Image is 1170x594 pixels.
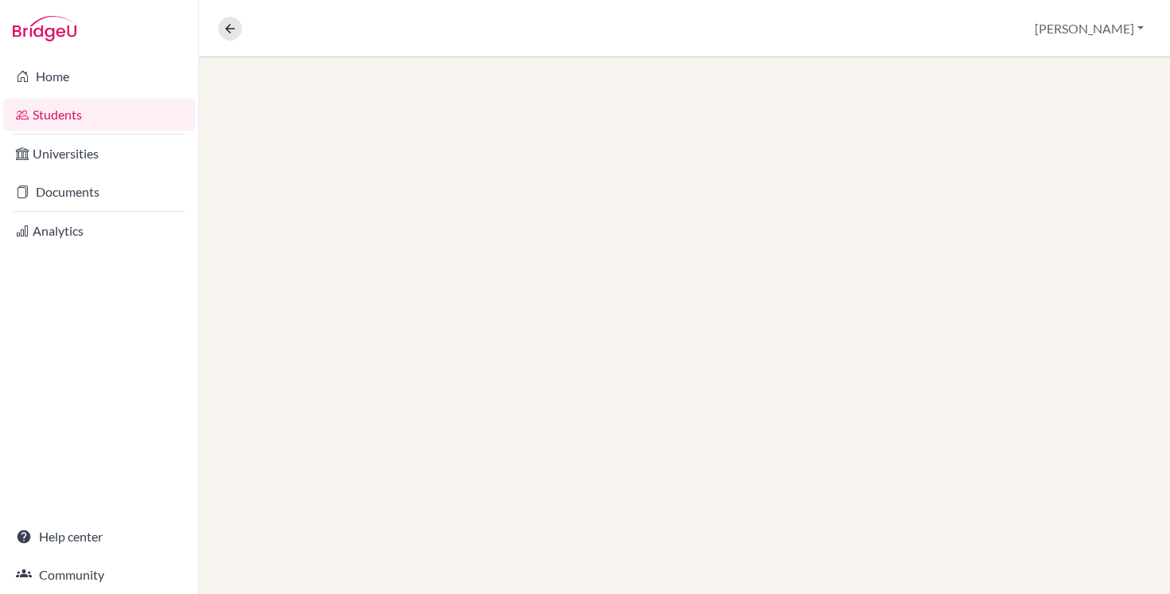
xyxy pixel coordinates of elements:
[3,99,195,131] a: Students
[3,138,195,170] a: Universities
[3,215,195,247] a: Analytics
[3,61,195,92] a: Home
[3,176,195,208] a: Documents
[3,521,195,553] a: Help center
[3,559,195,591] a: Community
[1028,14,1151,44] button: [PERSON_NAME]
[13,16,76,41] img: Bridge-U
